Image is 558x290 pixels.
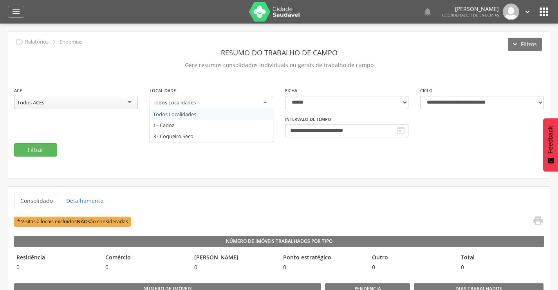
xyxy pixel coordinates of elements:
[14,143,57,157] button: Filtrar
[153,99,196,106] div: Todos Localidades
[25,39,49,45] p: Relatórios
[281,263,366,271] span: 0
[14,217,131,226] span: * Visitas à locais excluídos são consideradas
[77,218,88,225] b: NÃO
[442,12,499,18] span: Coordenador de Endemias
[523,7,532,16] i: 
[420,88,433,94] label: Ciclo
[17,99,44,106] div: Todos ACEs
[423,4,432,20] a: 
[11,7,21,16] i: 
[103,263,188,271] span: 0
[14,46,544,60] header: Resumo do Trabalho de Campo
[8,6,24,18] a: 
[150,131,273,142] div: 3 - Coqueiro Seco
[285,116,331,122] label: Intervalo de Tempo
[50,38,58,46] i: 
[15,38,24,46] i: 
[60,39,82,45] p: Endemias
[543,118,558,171] button: Feedback - Mostrar pesquisa
[538,5,550,18] i: 
[14,236,544,247] legend: Número de Imóveis Trabalhados por Tipo
[14,263,99,271] span: 0
[192,263,277,271] span: 0
[459,263,544,271] span: 0
[442,6,499,12] p: [PERSON_NAME]
[533,215,544,226] i: 
[14,60,544,71] p: Gere resumos consolidados individuais ou gerais de trabalho de campo
[370,254,455,263] legend: Outro
[423,7,432,16] i: 
[103,254,188,263] legend: Comércio
[192,254,277,263] legend: [PERSON_NAME]
[396,126,406,135] i: 
[523,4,532,20] a: 
[60,193,110,209] a: Detalhamento
[150,88,176,94] label: Localidade
[281,254,366,263] legend: Ponto estratégico
[14,254,99,263] legend: Residência
[14,88,22,94] label: ACE
[150,120,273,131] div: 1 - Cadoz
[370,263,455,271] span: 0
[508,38,542,51] button: Filtros
[150,109,273,120] div: Todos Localidades
[459,254,544,263] legend: Total
[285,88,297,94] label: Ficha
[547,126,554,153] span: Feedback
[14,193,59,209] a: Consolidado
[528,215,544,228] a: 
